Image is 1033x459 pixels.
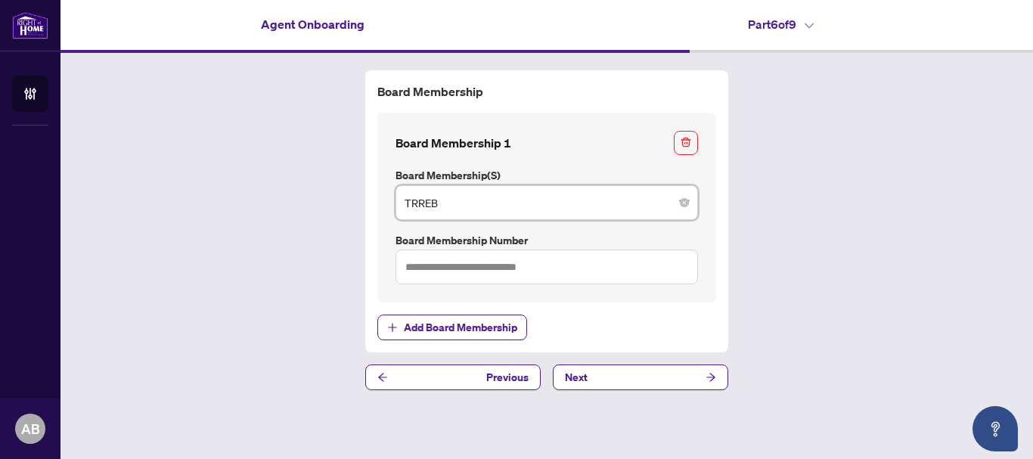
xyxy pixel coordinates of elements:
img: logo [12,11,48,39]
h4: Agent Onboarding [261,15,364,33]
span: arrow-right [706,372,716,383]
span: arrow-left [377,372,388,383]
span: Next [565,365,588,389]
button: Previous [365,364,541,390]
button: Next [553,364,728,390]
span: close-circle [680,198,689,207]
label: Board Membership(s) [396,167,698,184]
h4: Board Membership 1 [396,134,511,152]
span: TRREB [405,188,689,217]
h4: Board Membership [377,82,716,101]
span: plus [387,322,398,333]
label: Board Membership Number [396,232,698,249]
button: Add Board Membership [377,315,527,340]
span: Add Board Membership [404,315,517,340]
span: AB [21,418,40,439]
button: Open asap [973,406,1018,451]
span: Previous [486,365,529,389]
h4: Part 6 of 9 [748,15,814,33]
